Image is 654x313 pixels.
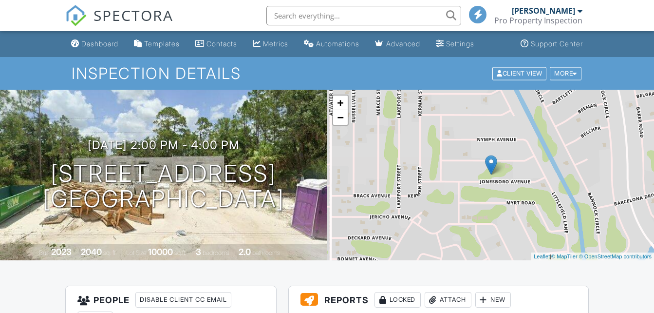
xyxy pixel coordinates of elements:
div: [PERSON_NAME] [512,6,575,16]
div: More [550,67,581,80]
a: Support Center [517,35,587,53]
div: Metrics [263,39,288,48]
a: Templates [130,35,184,53]
span: Built [39,249,50,256]
div: New [475,292,511,308]
div: Templates [144,39,180,48]
div: 2.0 [239,247,251,257]
a: Zoom out [333,110,348,125]
h3: [DATE] 2:00 pm - 4:00 pm [88,138,240,152]
div: 2040 [81,247,102,257]
a: Advanced [371,35,424,53]
a: SPECTORA [65,13,173,34]
div: Advanced [386,39,420,48]
a: © OpenStreetMap contributors [579,254,652,259]
span: bedrooms [203,249,229,256]
a: Dashboard [67,35,122,53]
div: Dashboard [81,39,118,48]
h1: Inspection Details [72,65,582,82]
span: bathrooms [252,249,280,256]
span: sq.ft. [174,249,187,256]
input: Search everything... [266,6,461,25]
a: Contacts [191,35,241,53]
img: The Best Home Inspection Software - Spectora [65,5,87,26]
h1: [STREET_ADDRESS] [GEOGRAPHIC_DATA] [43,161,284,213]
span: Lot Size [126,249,147,256]
div: Locked [374,292,421,308]
div: Attach [425,292,471,308]
span: SPECTORA [93,5,173,25]
a: Metrics [249,35,292,53]
div: Pro Property Inspection [494,16,582,25]
div: 10000 [148,247,173,257]
span: sq. ft. [103,249,117,256]
a: Leaflet [534,254,550,259]
div: Support Center [531,39,583,48]
div: Client View [492,67,546,80]
a: © MapTiler [551,254,578,259]
div: Disable Client CC Email [135,292,231,308]
a: Settings [432,35,478,53]
div: | [531,253,654,261]
div: 3 [196,247,201,257]
a: Client View [491,69,549,77]
a: Zoom in [333,96,348,110]
div: Settings [446,39,474,48]
div: Automations [316,39,359,48]
div: 2023 [51,247,72,257]
div: Contacts [206,39,237,48]
a: Automations (Basic) [300,35,363,53]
